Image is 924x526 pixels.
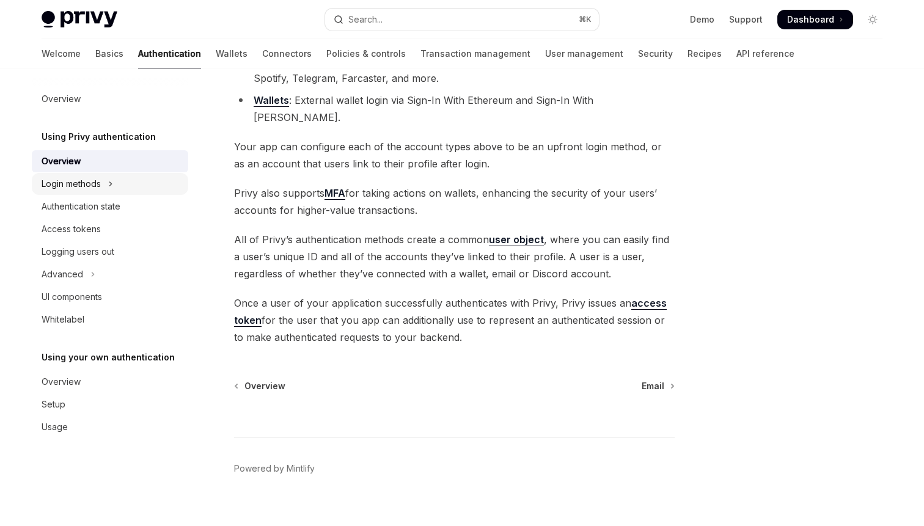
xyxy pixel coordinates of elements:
[262,39,312,68] a: Connectors
[777,10,853,29] a: Dashboard
[420,39,530,68] a: Transaction management
[32,263,188,285] button: Toggle Advanced section
[42,177,101,191] div: Login methods
[216,39,248,68] a: Wallets
[42,290,102,304] div: UI components
[234,53,675,87] li: : Social login with Google, Apple, Twitter, Discord, GitHub, LinkedIn, Spotify, Telegram, Farcast...
[729,13,763,26] a: Support
[687,39,722,68] a: Recipes
[42,312,84,327] div: Whitelabel
[32,195,188,217] a: Authentication state
[32,309,188,331] a: Whitelabel
[42,222,101,236] div: Access tokens
[138,39,201,68] a: Authentication
[642,380,664,392] span: Email
[234,184,675,219] span: Privy also supports for taking actions on wallets, enhancing the security of your users’ accounts...
[234,294,675,346] span: Once a user of your application successfully authenticates with Privy, Privy issues an for the us...
[32,173,188,195] button: Toggle Login methods section
[32,286,188,308] a: UI components
[787,13,834,26] span: Dashboard
[42,350,175,365] h5: Using your own authentication
[234,138,675,172] span: Your app can configure each of the account types above to be an upfront login method, or as an ac...
[545,39,623,68] a: User management
[32,416,188,438] a: Usage
[42,154,81,169] div: Overview
[32,241,188,263] a: Logging users out
[254,94,289,107] a: Wallets
[325,9,599,31] button: Open search
[690,13,714,26] a: Demo
[324,187,345,200] a: MFA
[579,15,592,24] span: ⌘ K
[234,231,675,282] span: All of Privy’s authentication methods create a common , where you can easily find a user’s unique...
[32,371,188,393] a: Overview
[42,397,65,412] div: Setup
[326,39,406,68] a: Policies & controls
[863,10,882,29] button: Toggle dark mode
[348,12,383,27] div: Search...
[42,199,120,214] div: Authentication state
[95,39,123,68] a: Basics
[642,380,673,392] a: Email
[489,233,544,246] a: user object
[244,380,285,392] span: Overview
[42,420,68,434] div: Usage
[42,92,81,106] div: Overview
[32,218,188,240] a: Access tokens
[638,39,673,68] a: Security
[42,267,83,282] div: Advanced
[42,374,81,389] div: Overview
[42,39,81,68] a: Welcome
[42,130,156,144] h5: Using Privy authentication
[235,380,285,392] a: Overview
[736,39,794,68] a: API reference
[234,462,315,475] a: Powered by Mintlify
[234,92,675,126] li: : External wallet login via Sign-In With Ethereum and Sign-In With [PERSON_NAME].
[42,11,117,28] img: light logo
[32,88,188,110] a: Overview
[32,393,188,415] a: Setup
[42,244,114,259] div: Logging users out
[32,150,188,172] a: Overview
